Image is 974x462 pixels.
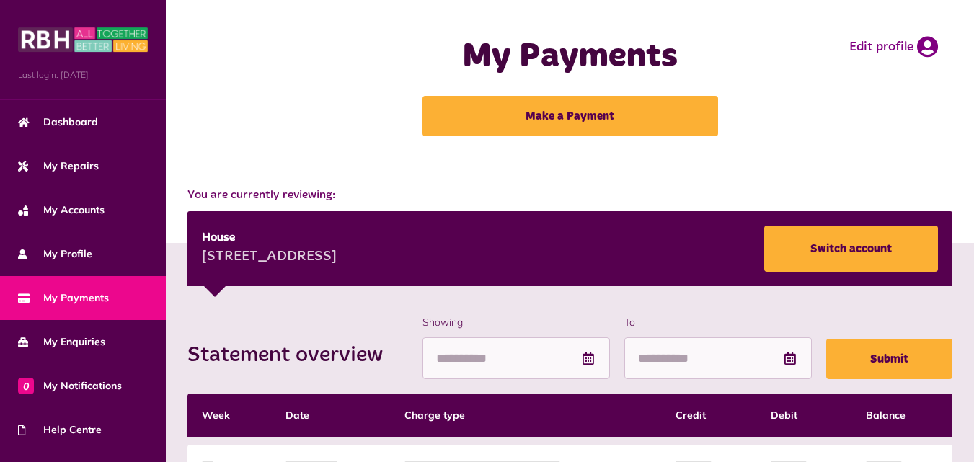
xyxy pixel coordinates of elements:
div: House [202,229,337,246]
span: 0 [18,378,34,394]
span: Help Centre [18,422,102,437]
span: My Accounts [18,203,105,218]
a: Edit profile [849,36,938,58]
span: My Profile [18,246,92,262]
span: My Repairs [18,159,99,174]
a: Make a Payment [422,96,718,136]
span: Last login: [DATE] [18,68,148,81]
img: MyRBH [18,25,148,54]
span: My Notifications [18,378,122,394]
a: Switch account [764,226,938,272]
span: Dashboard [18,115,98,130]
h1: My Payments [382,36,758,78]
span: My Payments [18,290,109,306]
span: You are currently reviewing: [187,187,952,204]
div: [STREET_ADDRESS] [202,246,337,268]
span: My Enquiries [18,334,105,350]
